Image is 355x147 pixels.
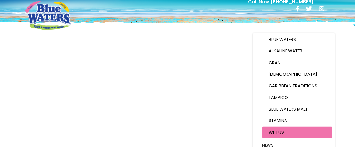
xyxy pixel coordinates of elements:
span: Tampico [269,94,288,101]
span: Blue Waters [269,36,296,43]
span: Cran+ [269,60,284,66]
span: WitLuv [269,129,284,136]
span: Alkaline Water [269,48,302,54]
a: store logo [25,1,71,30]
span: Blue Waters Malt [269,106,308,112]
span: [DEMOGRAPHIC_DATA] [269,71,317,77]
span: Caribbean Traditions [269,83,317,89]
span: Stamina [269,118,287,124]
